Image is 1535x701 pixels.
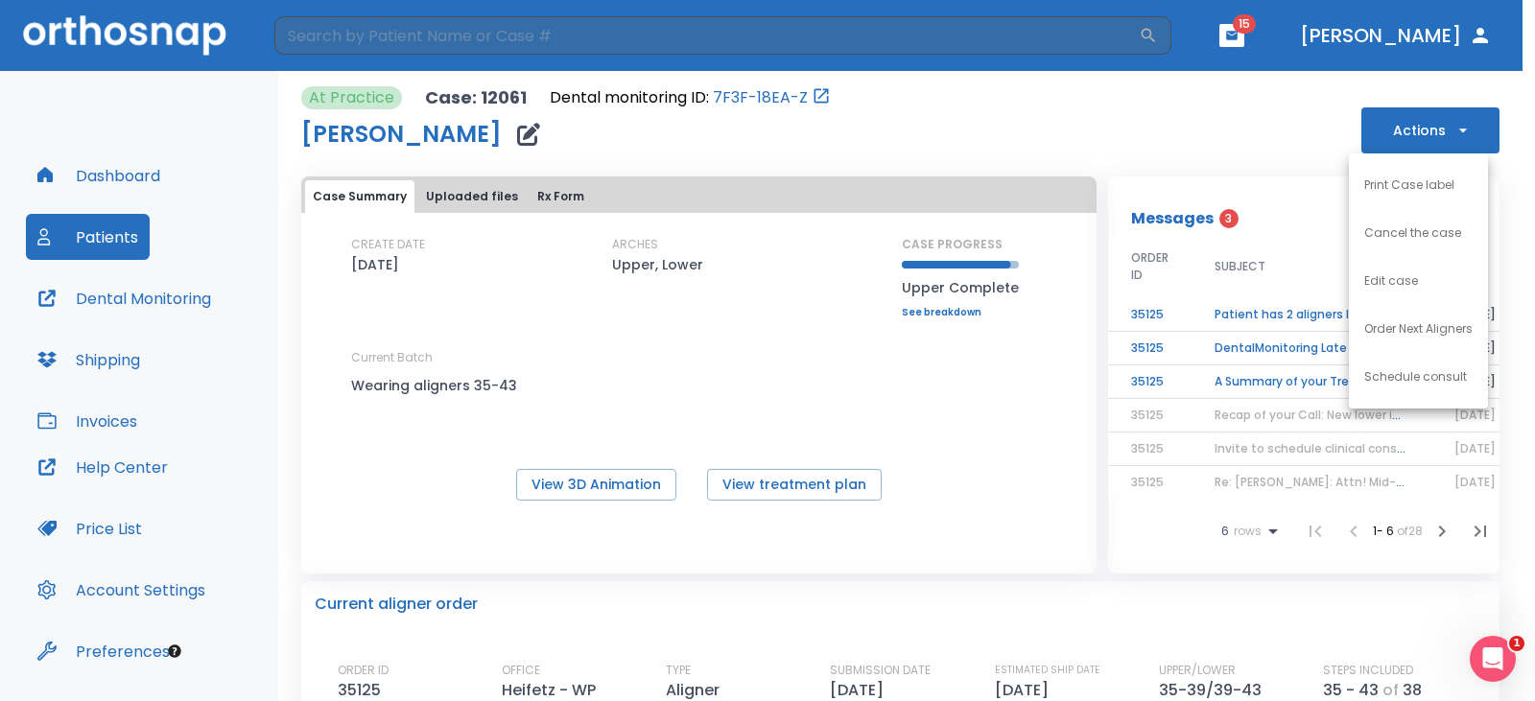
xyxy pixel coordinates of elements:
[1364,224,1461,242] p: Cancel the case
[1509,636,1524,651] span: 1
[1364,368,1467,386] p: Schedule consult
[1364,320,1473,338] p: Order Next Aligners
[1470,636,1516,682] iframe: Intercom live chat
[1364,272,1418,290] p: Edit case
[1364,176,1454,194] p: Print Case label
